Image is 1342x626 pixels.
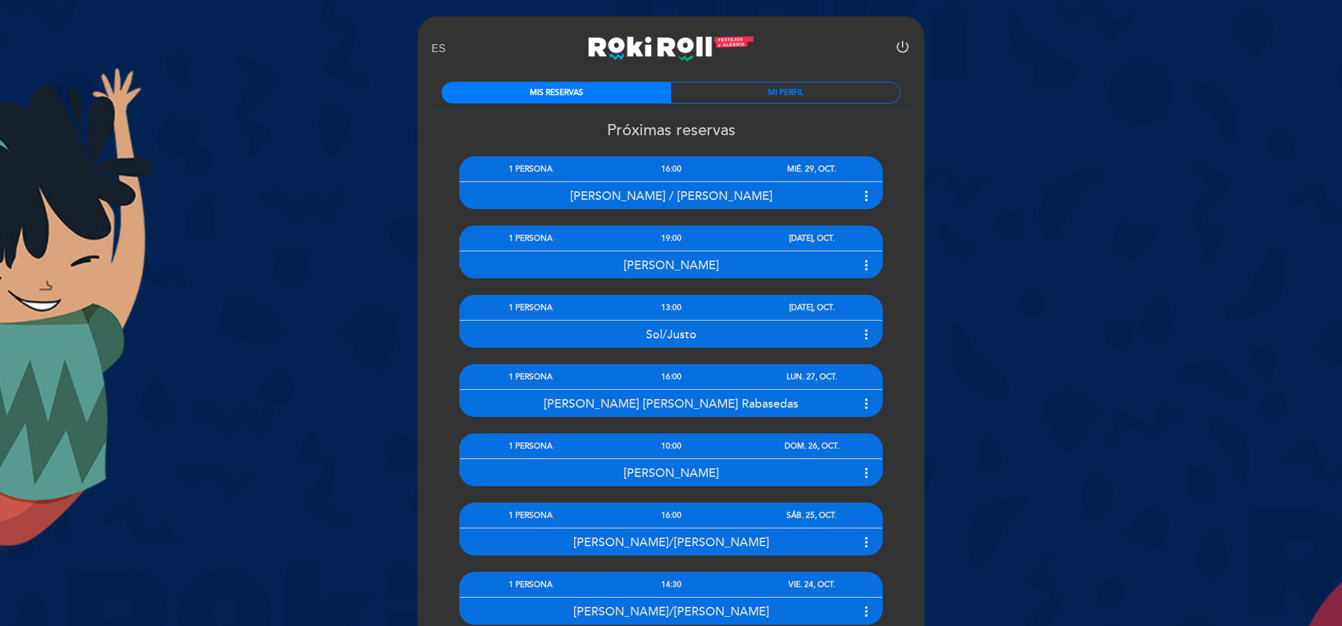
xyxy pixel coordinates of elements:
[573,604,769,619] span: [PERSON_NAME]/[PERSON_NAME]
[742,157,882,181] div: MIÉ. 29, OCT.
[600,434,741,458] div: 10:00
[544,396,798,411] span: [PERSON_NAME] [PERSON_NAME] Rabasedas
[460,226,600,251] div: 1 PERSONA
[895,39,911,55] i: power_settings_new
[858,257,874,273] i: more_vert
[460,296,600,320] div: 1 PERSONA
[895,39,911,59] button: power_settings_new
[460,365,600,389] div: 1 PERSONA
[600,157,741,181] div: 16:00
[573,535,769,549] span: [PERSON_NAME]/[PERSON_NAME]
[858,396,874,412] i: more_vert
[600,296,741,320] div: 13:00
[646,327,697,342] span: Sol/Justo
[417,121,925,140] h2: Próximas reservas
[742,296,882,320] div: [DATE], OCT.
[742,503,882,528] div: SÁB. 25, OCT.
[623,466,719,480] span: [PERSON_NAME]
[623,258,719,272] span: [PERSON_NAME]
[570,189,773,203] span: [PERSON_NAME] / [PERSON_NAME]
[858,534,874,550] i: more_vert
[460,157,600,181] div: 1 PERSONA
[858,604,874,619] i: more_vert
[858,465,874,481] i: more_vert
[600,503,741,528] div: 16:00
[460,434,600,458] div: 1 PERSONA
[460,573,600,597] div: 1 PERSONA
[742,573,882,597] div: VIE. 24, OCT.
[858,327,874,342] i: more_vert
[442,82,671,103] div: MIS RESERVAS
[600,573,741,597] div: 14:30
[460,503,600,528] div: 1 PERSONA
[742,434,882,458] div: DOM. 26, OCT.
[600,365,741,389] div: 16:00
[742,226,882,251] div: [DATE], OCT.
[742,365,882,389] div: LUN. 27, OCT.
[589,31,753,67] a: Roki Roll
[600,226,741,251] div: 19:00
[671,82,900,103] div: MI PERFIL
[858,188,874,204] i: more_vert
